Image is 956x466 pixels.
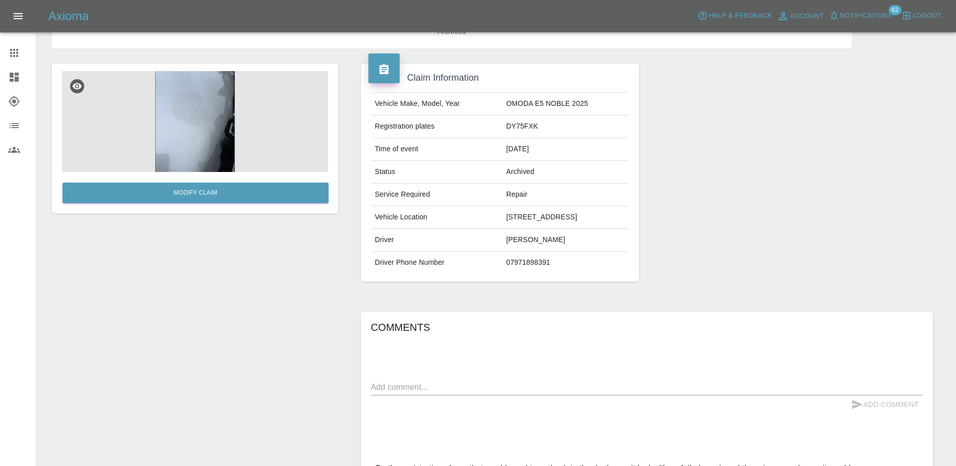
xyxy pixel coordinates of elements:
[502,138,629,161] td: [DATE]
[775,8,826,24] a: Account
[709,10,772,22] span: Help & Feedback
[368,71,632,85] h4: Claim Information
[899,8,944,24] button: Logout
[6,4,30,28] button: Open drawer
[502,93,629,115] td: OMODA E5 NOBLE 2025
[502,206,629,229] td: [STREET_ADDRESS]
[371,161,502,184] td: Status
[371,252,502,274] td: Driver Phone Number
[502,161,629,184] td: Archived
[371,93,502,115] td: Vehicle Make, Model, Year
[502,229,629,252] td: [PERSON_NAME]
[62,71,328,172] img: 9f4856e4-0549-4669-a02d-a0cac26dbab1
[371,206,502,229] td: Vehicle Location
[371,319,923,335] h6: Comments
[913,10,941,22] span: Logout
[371,229,502,252] td: Driver
[840,10,893,22] span: Notifications
[371,138,502,161] td: Time of event
[371,184,502,206] td: Service Required
[826,8,895,24] button: Notifications
[502,252,629,274] td: 07971898391
[790,11,824,22] span: Account
[502,184,629,206] td: Repair
[62,183,329,203] a: Modify Claim
[502,115,629,138] td: DY75FXK
[888,5,901,15] span: 63
[48,8,89,24] h5: Axioma
[371,115,502,138] td: Registration plates
[695,8,774,24] button: Help & Feedback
